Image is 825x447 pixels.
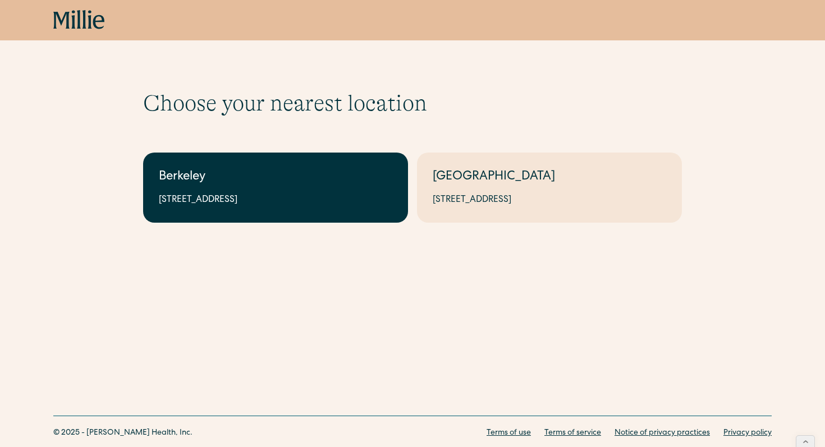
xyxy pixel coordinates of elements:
div: Berkeley [159,168,392,187]
div: © 2025 - [PERSON_NAME] Health, Inc. [53,427,192,439]
a: Notice of privacy practices [615,427,710,439]
h1: Choose your nearest location [143,90,682,117]
a: Terms of service [544,427,601,439]
a: Privacy policy [723,427,772,439]
div: [GEOGRAPHIC_DATA] [433,168,666,187]
a: [GEOGRAPHIC_DATA][STREET_ADDRESS] [417,153,682,223]
a: Terms of use [487,427,531,439]
div: [STREET_ADDRESS] [159,193,392,207]
div: [STREET_ADDRESS] [433,193,666,207]
a: Berkeley[STREET_ADDRESS] [143,153,408,223]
